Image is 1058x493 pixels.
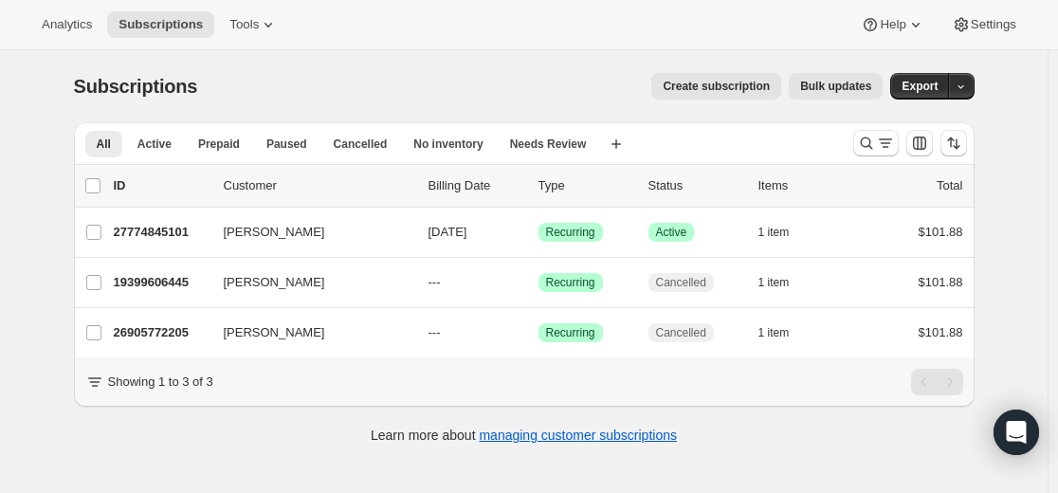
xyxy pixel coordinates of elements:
button: 1 item [758,320,811,346]
span: Recurring [546,325,595,340]
p: Total [937,176,962,195]
div: Open Intercom Messenger [994,410,1039,455]
span: 1 item [758,275,790,290]
span: Needs Review [510,137,587,152]
span: Subscriptions [74,76,198,97]
span: Cancelled [656,325,706,340]
button: Sort the results [940,130,967,156]
button: Analytics [30,11,103,38]
button: Create new view [601,131,631,157]
span: Help [880,17,905,32]
span: Cancelled [334,137,388,152]
p: 27774845101 [114,223,209,242]
button: 1 item [758,269,811,296]
span: [DATE] [429,225,467,239]
button: Search and filter results [853,130,899,156]
a: managing customer subscriptions [479,428,677,443]
button: Create subscription [651,73,781,100]
button: Subscriptions [107,11,214,38]
p: 19399606445 [114,273,209,292]
span: No inventory [413,137,483,152]
div: Type [538,176,633,195]
span: [PERSON_NAME] [224,323,325,342]
span: Tools [229,17,259,32]
p: Billing Date [429,176,523,195]
button: Export [890,73,949,100]
button: Tools [218,11,289,38]
span: Prepaid [198,137,240,152]
nav: Pagination [911,369,963,395]
span: [PERSON_NAME] [224,223,325,242]
p: ID [114,176,209,195]
button: Settings [940,11,1028,38]
span: 1 item [758,225,790,240]
span: Active [656,225,687,240]
span: 1 item [758,325,790,340]
span: All [97,137,111,152]
div: 26905772205[PERSON_NAME]---SuccessRecurringCancelled1 item$101.88 [114,320,963,346]
span: Analytics [42,17,92,32]
span: Export [902,79,938,94]
div: IDCustomerBilling DateTypeStatusItemsTotal [114,176,963,195]
span: $101.88 [919,325,963,339]
span: Create subscription [663,79,770,94]
span: --- [429,325,441,339]
button: Customize table column order and visibility [906,130,933,156]
p: Status [648,176,743,195]
span: [PERSON_NAME] [224,273,325,292]
button: Bulk updates [789,73,883,100]
span: Cancelled [656,275,706,290]
span: --- [429,275,441,289]
span: Paused [266,137,307,152]
button: [PERSON_NAME] [212,318,402,348]
span: $101.88 [919,275,963,289]
span: Recurring [546,225,595,240]
div: 27774845101[PERSON_NAME][DATE]SuccessRecurringSuccessActive1 item$101.88 [114,219,963,246]
div: 19399606445[PERSON_NAME]---SuccessRecurringCancelled1 item$101.88 [114,269,963,296]
p: Showing 1 to 3 of 3 [108,373,213,392]
p: 26905772205 [114,323,209,342]
p: Customer [224,176,413,195]
span: Recurring [546,275,595,290]
span: Subscriptions [119,17,203,32]
button: [PERSON_NAME] [212,267,402,298]
span: Settings [971,17,1016,32]
span: Bulk updates [800,79,871,94]
button: 1 item [758,219,811,246]
p: Learn more about [371,426,677,445]
button: [PERSON_NAME] [212,217,402,247]
span: $101.88 [919,225,963,239]
span: Active [137,137,172,152]
button: Help [849,11,936,38]
div: Items [758,176,853,195]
